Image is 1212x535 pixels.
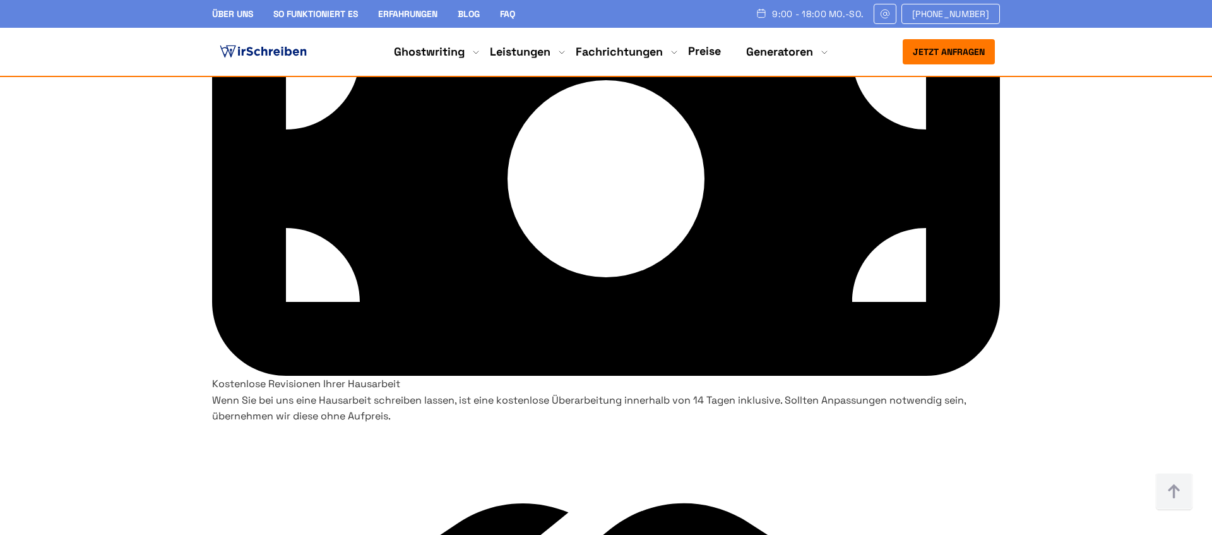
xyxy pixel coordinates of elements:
a: Fachrichtungen [576,44,663,59]
img: logo ghostwriter-österreich [217,42,309,61]
a: FAQ [500,8,515,20]
a: Blog [458,8,480,20]
a: Ghostwriting [394,44,465,59]
button: Jetzt anfragen [903,39,995,64]
h3: Kostenlose Revisionen Ihrer Hausarbeit [212,376,1000,392]
span: 9:00 - 18:00 Mo.-So. [772,9,864,19]
img: button top [1155,473,1193,511]
img: Email [879,9,891,19]
a: So funktioniert es [273,8,358,20]
a: Erfahrungen [378,8,437,20]
a: [PHONE_NUMBER] [901,4,1000,24]
a: Über uns [212,8,253,20]
a: Leistungen [490,44,550,59]
span: [PHONE_NUMBER] [912,9,989,19]
a: Generatoren [746,44,813,59]
a: Preise [688,44,721,58]
img: Schedule [756,8,767,18]
p: Wenn Sie bei uns eine Hausarbeit schreiben lassen, ist eine kostenlose Überarbeitung innerhalb vo... [212,392,1000,424]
